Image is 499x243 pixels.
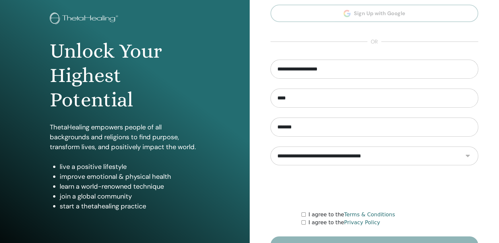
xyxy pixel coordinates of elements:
[324,175,424,201] iframe: reCAPTCHA
[50,122,200,152] p: ThetaHealing empowers people of all backgrounds and religions to find purpose, transform lives, a...
[50,39,200,112] h1: Unlock Your Highest Potential
[308,219,380,227] label: I agree to the
[60,201,200,211] li: start a thetahealing practice
[344,211,395,218] a: Terms & Conditions
[60,181,200,191] li: learn a world-renowned technique
[60,162,200,172] li: live a positive lifestyle
[308,211,395,219] label: I agree to the
[60,191,200,201] li: join a global community
[367,38,381,46] span: or
[344,219,380,226] a: Privacy Policy
[60,172,200,181] li: improve emotional & physical health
